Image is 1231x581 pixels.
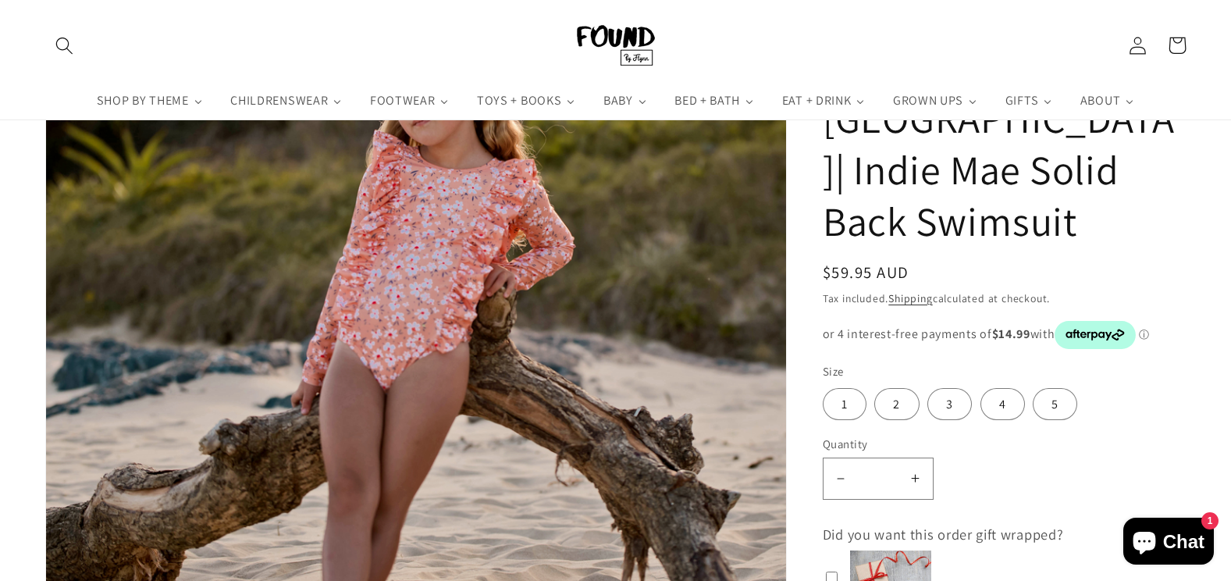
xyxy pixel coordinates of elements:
[671,92,742,108] span: BED + BATH
[83,81,217,119] a: SHOP BY THEME
[577,25,655,66] img: FOUND By Flynn logo
[94,92,190,108] span: SHOP BY THEME
[356,81,463,119] a: FOOTWEAR
[823,522,1187,546] div: Did you want this order gift wrapped?
[589,81,660,119] a: BABY
[1002,92,1040,108] span: GIFTS
[227,92,329,108] span: CHILDRENSWEAR
[991,81,1066,119] a: GIFTS
[874,388,919,420] label: 2
[888,290,932,305] a: Shipping
[768,81,879,119] a: EAT + DRINK
[1033,388,1077,420] label: 5
[779,92,853,108] span: EAT + DRINK
[600,92,635,108] span: BABY
[823,363,845,380] legend: Size
[823,436,1155,452] label: Quantity
[823,262,909,283] span: $59.95 AUD
[823,93,1187,247] h1: [GEOGRAPHIC_DATA]| Indie Mae Solid Back Swimsuit
[823,289,1187,306] div: Tax included. calculated at checkout.
[1119,518,1219,569] inbox-online-store-chat: Shopify online store chat
[980,388,1025,420] label: 4
[890,92,965,108] span: GROWN UPS
[660,81,768,119] a: BED + BATH
[463,81,589,119] a: TOYS + BOOKS
[367,92,437,108] span: FOOTWEAR
[217,81,357,119] a: CHILDRENSWEAR
[45,25,85,65] summary: Search
[879,81,991,119] a: GROWN UPS
[1066,81,1148,119] a: ABOUT
[474,92,563,108] span: TOYS + BOOKS
[927,388,972,420] label: 3
[823,388,866,420] label: 1
[1077,92,1122,108] span: ABOUT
